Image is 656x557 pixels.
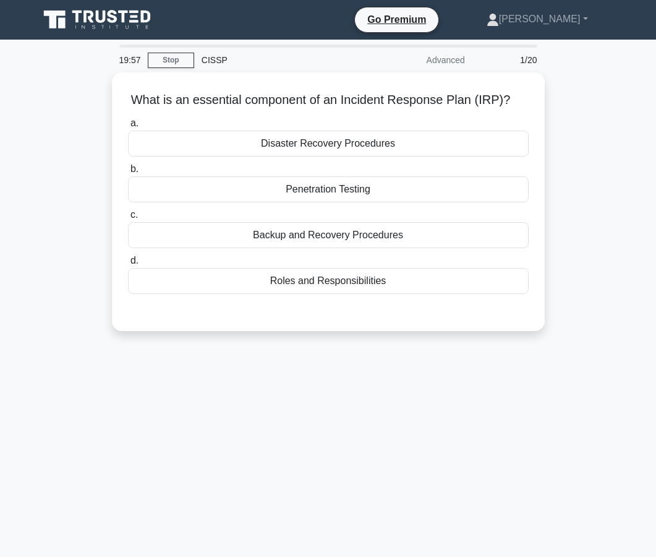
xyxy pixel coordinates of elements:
[128,176,529,202] div: Penetration Testing
[130,163,138,174] span: b.
[194,48,364,72] div: CISSP
[472,48,545,72] div: 1/20
[130,209,138,220] span: c.
[128,268,529,294] div: Roles and Responsibilities
[364,48,472,72] div: Advanced
[130,255,138,266] span: d.
[128,222,529,248] div: Backup and Recovery Procedures
[360,12,433,27] a: Go Premium
[127,92,530,108] h5: What is an essential component of an Incident Response Plan (IRP)?
[128,131,529,157] div: Disaster Recovery Procedures
[112,48,148,72] div: 19:57
[130,118,138,128] span: a.
[457,7,618,32] a: [PERSON_NAME]
[148,53,194,68] a: Stop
